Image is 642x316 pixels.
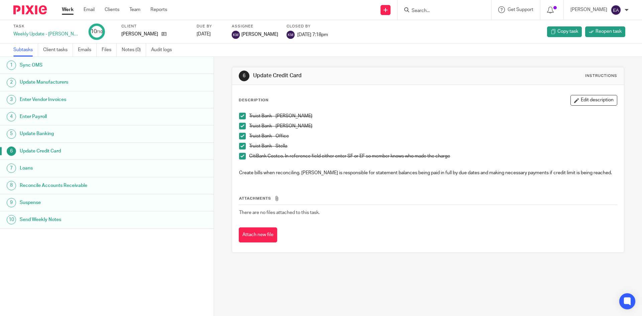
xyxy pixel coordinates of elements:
div: [DATE] [197,31,223,37]
h1: Enter Vendor Invoices [20,95,145,105]
img: svg%3E [611,5,621,15]
a: Subtasks [13,43,38,57]
a: Email [84,6,95,13]
div: 2 [7,78,16,87]
img: svg%3E [232,31,240,39]
button: Attach new file [239,227,277,242]
h1: Send Weekly Notes [20,215,145,225]
div: 10 [7,215,16,224]
label: Closed by [287,24,328,29]
div: 9 [7,198,16,207]
p: Description [239,98,269,103]
p: [PERSON_NAME] [570,6,607,13]
button: Edit description [570,95,617,106]
span: [DATE] 7:18pm [297,32,328,37]
span: Reopen task [596,28,622,35]
p: Create bills when reconciling. [PERSON_NAME] is responsible for statement balances being paid in ... [239,170,617,176]
span: There are no files attached to this task. [239,210,320,215]
div: 1 [7,61,16,70]
h1: Suspense [20,198,145,208]
p: [PERSON_NAME] [121,31,158,37]
img: Pixie [13,5,47,14]
p: Truist Bank - Stella [249,143,617,149]
a: Client tasks [43,43,73,57]
span: Get Support [508,7,533,12]
span: Copy task [557,28,578,35]
label: Client [121,24,188,29]
h1: Reconcile Accounts Receivable [20,181,145,191]
div: 6 [239,71,249,81]
a: Notes (0) [122,43,146,57]
p: Truist Bank - Office [249,133,617,139]
div: 10 [91,28,103,35]
div: 3 [7,95,16,104]
h1: Update Banking [20,129,145,139]
span: [PERSON_NAME] [241,31,278,38]
img: svg%3E [287,31,295,39]
div: 4 [7,112,16,121]
h1: Update Manufacturers [20,77,145,87]
a: Clients [105,6,119,13]
a: Reports [150,6,167,13]
a: Emails [78,43,97,57]
h1: Update Credit Card [20,146,145,156]
div: 7 [7,164,16,173]
div: 5 [7,129,16,139]
a: Team [129,6,140,13]
p: CitiBank Costco. In reference field either enter SF or EF so member knows who made the charge [249,153,617,160]
div: Instructions [585,73,617,79]
label: Due by [197,24,223,29]
div: 6 [7,146,16,156]
a: Work [62,6,74,13]
a: Audit logs [151,43,177,57]
div: 8 [7,181,16,190]
h1: Enter Payroll [20,112,145,122]
div: Weekly Update - [PERSON_NAME] [13,31,80,37]
label: Assignee [232,24,278,29]
small: /10 [97,30,103,34]
h1: Sync OMS [20,60,145,70]
a: Files [102,43,117,57]
span: Attachments [239,197,271,200]
p: Truist Bank - [PERSON_NAME] [249,113,617,119]
a: Copy task [547,26,582,37]
a: Reopen task [585,26,625,37]
input: Search [411,8,471,14]
p: Truist Bank - [PERSON_NAME] [249,123,617,129]
h1: Loans [20,163,145,173]
h1: Update Credit Card [253,72,442,79]
label: Task [13,24,80,29]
